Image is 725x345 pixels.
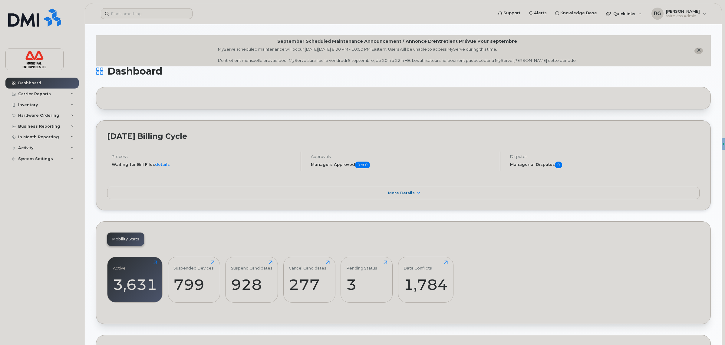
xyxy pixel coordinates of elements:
[107,67,162,76] span: Dashboard
[404,260,432,270] div: Data Conflicts
[346,276,387,293] div: 3
[388,191,415,195] span: More Details
[112,154,295,159] h4: Process
[155,162,170,167] a: details
[112,162,295,167] li: Waiting for Bill Files
[311,162,495,168] h5: Managers Approved
[231,276,272,293] div: 928
[231,260,272,270] div: Suspend Candidates
[311,154,495,159] h4: Approvals
[173,276,214,293] div: 799
[510,154,700,159] h4: Disputes
[113,276,157,293] div: 3,631
[173,260,214,270] div: Suspended Devices
[555,162,562,168] span: 0
[218,46,577,63] div: MyServe scheduled maintenance will occur [DATE][DATE] 8:00 PM - 10:00 PM Eastern. Users will be u...
[107,132,700,141] h2: [DATE] Billing Cycle
[289,276,330,293] div: 277
[510,162,700,168] h5: Managerial Disputes
[113,260,126,270] div: Active
[346,260,387,299] a: Pending Status3
[113,260,157,299] a: Active3,631
[694,48,703,54] button: close notification
[346,260,377,270] div: Pending Status
[289,260,326,270] div: Cancel Candidates
[355,162,370,168] span: 0 of 0
[231,260,272,299] a: Suspend Candidates928
[277,38,517,45] div: September Scheduled Maintenance Announcement / Annonce D'entretient Prévue Pour septembre
[404,276,448,293] div: 1,784
[173,260,214,299] a: Suspended Devices799
[289,260,330,299] a: Cancel Candidates277
[404,260,448,299] a: Data Conflicts1,784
